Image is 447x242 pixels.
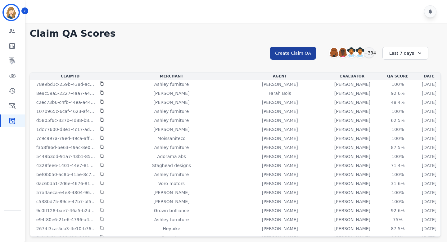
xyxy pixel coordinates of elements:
[36,226,96,232] p: 2674f3ca-5cb3-4e10-b76d-b0a95febd2c4
[334,235,370,241] p: [PERSON_NAME]
[384,226,412,232] div: 87.5%
[269,90,291,96] p: Farah Bois
[422,144,436,151] p: [DATE]
[334,144,370,151] p: [PERSON_NAME]
[334,162,370,169] p: [PERSON_NAME]
[262,126,298,133] p: [PERSON_NAME]
[153,90,189,96] p: [PERSON_NAME]
[384,126,412,133] div: 100%
[262,171,298,178] p: [PERSON_NAME]
[422,153,436,160] p: [DATE]
[262,216,298,223] p: [PERSON_NAME]
[36,81,96,87] p: 78e9bd1c-259b-438d-ac8d-e998966eceac
[422,189,436,196] p: [DATE]
[334,189,370,196] p: [PERSON_NAME]
[154,108,189,114] p: Ashley furniture
[153,198,189,205] p: [PERSON_NAME]
[419,74,439,79] div: Date
[384,81,412,87] div: 100%
[36,207,96,214] p: 9c0ff128-bae7-46a5-b2d2-700727722c2c
[384,235,412,241] div: 100%
[31,74,109,79] div: Claim Id
[36,216,96,223] p: e94f80e6-21e6-4796-a4ad-845196c452d8
[328,74,377,79] div: Evaluator
[157,153,186,160] p: Adorama abs
[36,171,96,178] p: bef0b050-ac8b-415e-8c7a-ed1330f4f300
[262,235,298,241] p: [PERSON_NAME]
[270,47,316,60] button: Create Claim QA
[234,74,326,79] div: Agent
[157,135,186,142] p: Moissaniteco
[422,117,436,123] p: [DATE]
[384,171,412,178] div: 100%
[262,189,298,196] p: [PERSON_NAME]
[384,144,412,151] div: 87.5%
[36,153,96,160] p: 5449b3dd-91a7-43b1-85df-fab6e514bca5
[384,153,412,160] div: 100%
[384,117,412,123] div: 62.5%
[384,99,412,105] div: 48.4%
[36,117,96,123] p: d5805f6c-337b-4d88-b891-616f31ad66f7
[384,135,412,142] div: 100%
[334,126,370,133] p: [PERSON_NAME]
[262,198,298,205] p: [PERSON_NAME]
[422,108,436,114] p: [DATE]
[36,162,96,169] p: 4328fee6-1401-44e7-814b-b81243b1c27a
[154,216,189,223] p: Ashley furniture
[334,198,370,205] p: [PERSON_NAME]
[384,198,412,205] div: 100%
[262,117,298,123] p: [PERSON_NAME]
[334,226,370,232] p: [PERSON_NAME]
[384,90,412,96] div: 92.6%
[153,126,189,133] p: [PERSON_NAME]
[422,235,436,241] p: [DATE]
[334,171,370,178] p: [PERSON_NAME]
[422,162,436,169] p: [DATE]
[36,189,96,196] p: 57a4aeca-e4e8-4804-96b6-bf39d7f1c307
[262,108,298,114] p: [PERSON_NAME]
[422,126,436,133] p: [DATE]
[422,135,436,142] p: [DATE]
[153,189,189,196] p: [PERSON_NAME]
[422,198,436,205] p: [DATE]
[30,28,441,39] h1: Claim QA Scores
[36,235,96,241] p: 5af46c2f-c166-4ff1-9480-6f09f0b3170e
[384,189,412,196] div: 100%
[334,153,370,160] p: [PERSON_NAME]
[111,74,232,79] div: Merchant
[161,235,182,241] p: Oura ring
[36,144,96,151] p: f358f86d-5e63-49ac-8e0e-848ffb51c150
[422,180,436,187] p: [DATE]
[36,135,96,142] p: 7c9c997a-79ed-49ca-aff4-79fa347dd423
[153,99,189,105] p: [PERSON_NAME]
[422,226,436,232] p: [DATE]
[154,117,189,123] p: Ashley furniture
[36,90,96,96] p: 8e9c59a5-2227-4aa7-a435-426e7fdb057e
[422,81,436,87] p: [DATE]
[36,108,96,114] p: 107b965c-6caf-4623-af44-c363844841a2
[379,74,417,79] div: QA Score
[334,117,370,123] p: [PERSON_NAME]
[334,99,370,105] p: [PERSON_NAME]
[384,207,412,214] div: 92.6%
[384,108,412,114] div: 100%
[382,47,428,60] div: Last 7 days
[262,144,298,151] p: [PERSON_NAME]
[36,180,96,187] p: 0ac60d51-2d6e-4676-8113-af5f42dde11d
[154,171,189,178] p: Ashley furniture
[36,198,96,205] p: c538bd75-89ce-47b7-bf5d-794f8e18709f
[262,180,298,187] p: [PERSON_NAME]
[384,180,412,187] div: 31.6%
[334,207,370,214] p: [PERSON_NAME]
[334,180,370,187] p: [PERSON_NAME]
[334,135,370,142] p: [PERSON_NAME]
[4,5,19,20] img: Bordered avatar
[262,153,298,160] p: [PERSON_NAME]
[334,108,370,114] p: [PERSON_NAME]
[154,144,189,151] p: Ashley furniture
[262,162,298,169] p: [PERSON_NAME]
[262,226,298,232] p: [PERSON_NAME]
[152,162,191,169] p: Staghead designs
[36,99,96,105] p: c2ec73b6-c4fb-44ea-a441-bad47e2e64c7
[334,81,370,87] p: [PERSON_NAME]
